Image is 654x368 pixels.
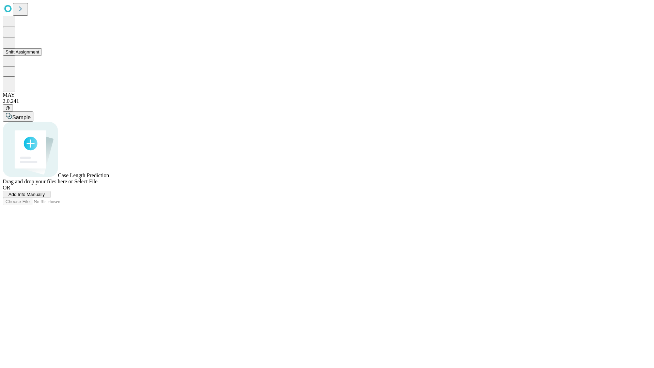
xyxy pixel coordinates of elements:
[12,114,31,120] span: Sample
[3,98,651,104] div: 2.0.241
[3,48,42,56] button: Shift Assignment
[5,105,10,110] span: @
[3,191,50,198] button: Add Info Manually
[3,92,651,98] div: MAY
[74,179,97,184] span: Select File
[58,172,109,178] span: Case Length Prediction
[9,192,45,197] span: Add Info Manually
[3,185,10,190] span: OR
[3,104,13,111] button: @
[3,111,33,122] button: Sample
[3,179,73,184] span: Drag and drop your files here or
